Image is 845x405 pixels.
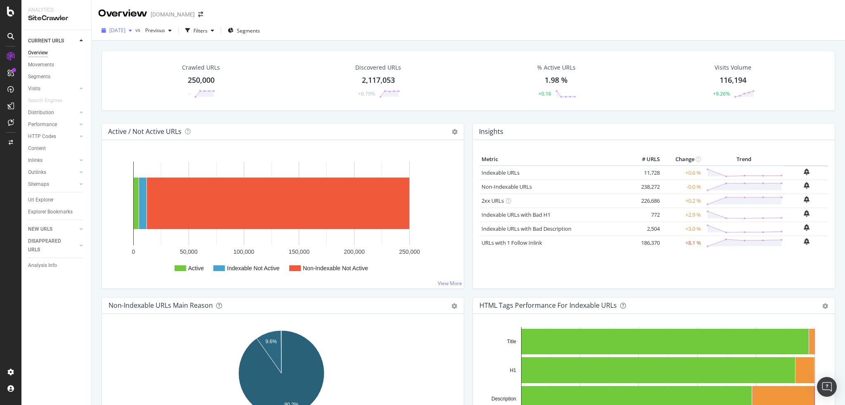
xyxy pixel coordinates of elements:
[28,208,85,216] a: Explorer Bookmarks
[28,261,85,270] a: Analysis Info
[28,180,77,189] a: Sitemaps
[451,303,457,309] div: gear
[662,180,703,194] td: -0.0 %
[224,24,263,37] button: Segments
[28,168,46,177] div: Outlinks
[28,108,54,117] div: Distribution
[662,153,703,166] th: Change
[479,153,629,166] th: Metric
[28,108,77,117] a: Distribution
[510,368,517,373] text: H1
[358,90,375,97] div: +0.79%
[142,27,165,34] span: Previous
[720,75,746,86] div: 116,194
[28,96,71,105] a: Search Engines
[629,222,662,236] td: 2,504
[234,248,255,255] text: 100,000
[28,144,46,153] div: Content
[28,37,64,45] div: CURRENT URLS
[28,132,77,141] a: HTTP Codes
[28,120,57,129] div: Performance
[265,339,277,344] text: 9.6%
[28,208,73,216] div: Explorer Bookmarks
[662,236,703,250] td: +8.1 %
[132,248,135,255] text: 0
[28,225,52,234] div: NEW URLS
[28,237,70,254] div: DISAPPEARED URLS
[629,208,662,222] td: 772
[188,75,215,86] div: 250,000
[237,27,260,34] span: Segments
[28,156,42,165] div: Inlinks
[804,169,810,175] div: bell-plus
[198,12,203,17] div: arrow-right-arrow-left
[108,126,182,137] h4: Active / Not Active URLs
[362,75,395,86] div: 2,117,053
[817,377,837,397] div: Open Intercom Messenger
[28,144,85,153] a: Content
[479,301,617,309] div: HTML Tags Performance for Indexable URLs
[28,49,85,57] a: Overview
[713,90,730,97] div: +9.26%
[537,63,576,72] div: % Active URLs
[452,129,458,135] i: Options
[98,24,135,37] button: [DATE]
[28,84,40,93] div: Visits
[28,225,77,234] a: NEW URLS
[28,96,62,105] div: Search Engines
[804,210,810,217] div: bell-plus
[344,248,365,255] text: 200,000
[28,73,85,81] a: Segments
[491,396,516,402] text: Description
[715,63,751,72] div: Visits Volume
[28,73,50,81] div: Segments
[109,301,213,309] div: Non-Indexable URLs Main Reason
[28,84,77,93] a: Visits
[438,280,462,287] a: View More
[28,49,48,57] div: Overview
[109,27,125,34] span: 2025 Sep. 13th
[28,61,85,69] a: Movements
[135,26,142,33] span: vs
[355,63,401,72] div: Discovered URLs
[629,236,662,250] td: 186,370
[28,120,77,129] a: Performance
[142,24,175,37] button: Previous
[28,7,85,14] div: Analytics
[109,153,454,282] svg: A chart.
[703,153,785,166] th: Trend
[545,75,568,86] div: 1.98 %
[479,126,503,137] h4: Insights
[194,27,208,34] div: Filters
[28,14,85,23] div: SiteCrawler
[538,90,551,97] div: +0.16
[662,166,703,180] td: +0.6 %
[662,194,703,208] td: +0.2 %
[482,211,550,218] a: Indexable URLs with Bad H1
[629,194,662,208] td: 226,686
[507,339,517,344] text: Title
[28,196,54,204] div: Url Explorer
[227,265,280,272] text: Indexable Not Active
[180,248,198,255] text: 50,000
[289,248,310,255] text: 150,000
[28,261,57,270] div: Analysis Info
[804,182,810,189] div: bell-plus
[482,239,542,246] a: URLs with 1 Follow Inlink
[189,90,190,97] div: -
[482,169,519,176] a: Indexable URLs
[182,63,220,72] div: Crawled URLs
[28,37,77,45] a: CURRENT URLS
[182,24,217,37] button: Filters
[28,180,49,189] div: Sitemaps
[151,10,195,19] div: [DOMAIN_NAME]
[399,248,420,255] text: 250,000
[822,303,828,309] div: gear
[662,222,703,236] td: +3.0 %
[28,168,77,177] a: Outlinks
[804,196,810,203] div: bell-plus
[629,153,662,166] th: # URLS
[188,265,204,272] text: Active
[303,265,368,272] text: Non-Indexable Not Active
